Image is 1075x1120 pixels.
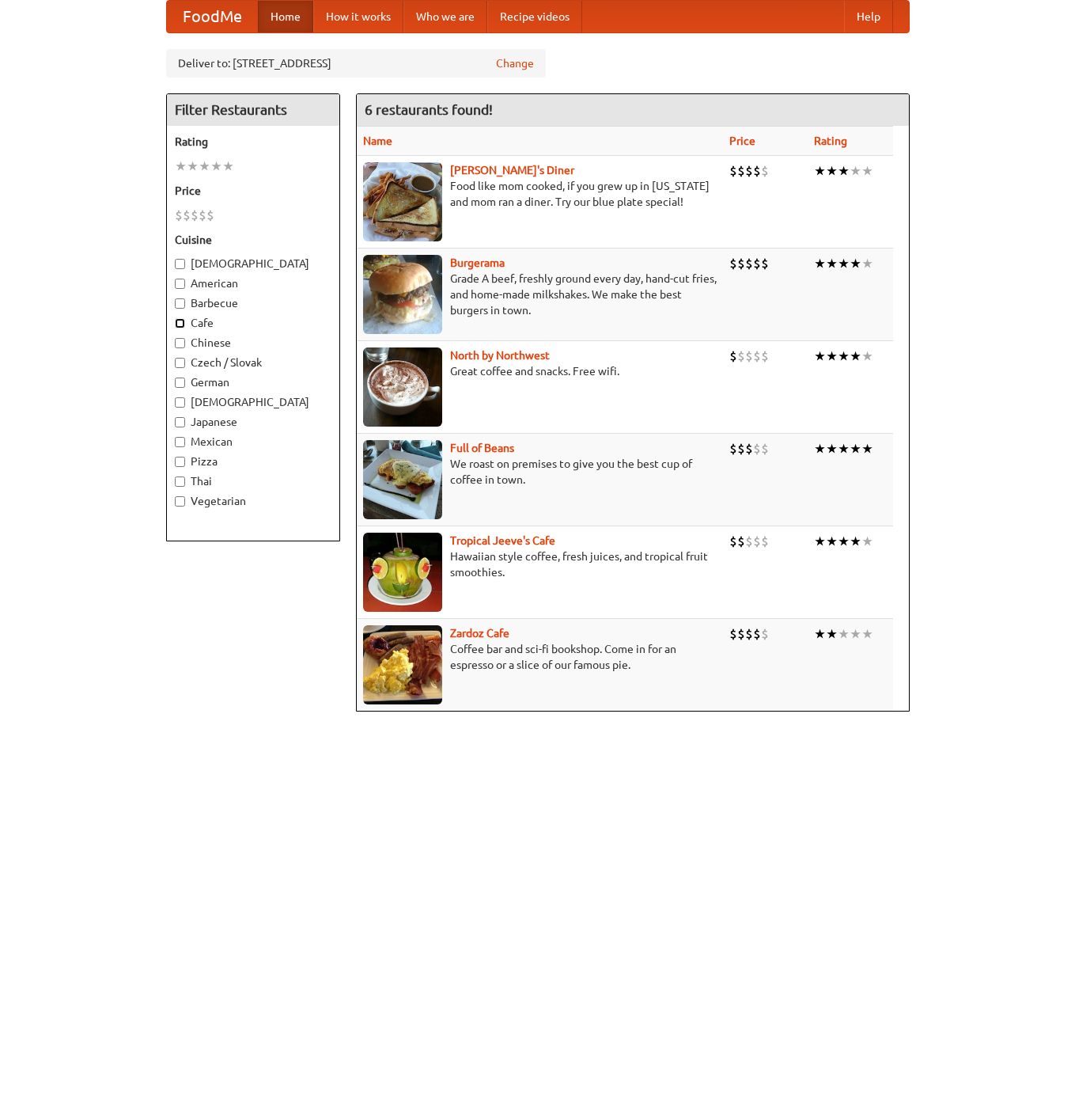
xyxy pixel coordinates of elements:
[175,318,185,328] input: Cafe
[826,440,838,457] li: ★
[745,255,753,272] li: $
[487,1,582,32] a: Recipe videos
[403,1,487,32] a: Who we are
[175,295,331,311] label: Barbecue
[814,135,847,147] a: Rating
[175,374,331,390] label: German
[363,347,442,427] img: north.jpg
[838,440,850,457] li: ★
[826,625,838,643] li: ★
[363,363,717,379] p: Great coffee and snacks. Free wifi.
[761,533,769,550] li: $
[175,457,185,467] input: Pizza
[175,259,185,269] input: [DEMOGRAPHIC_DATA]
[737,347,745,365] li: $
[313,1,403,32] a: How it works
[850,162,861,180] li: ★
[814,255,826,272] li: ★
[175,473,331,489] label: Thai
[814,440,826,457] li: ★
[737,255,745,272] li: $
[814,162,826,180] li: ★
[861,162,873,180] li: ★
[737,162,745,180] li: $
[175,335,331,351] label: Chinese
[450,164,574,177] a: [PERSON_NAME]'s Diner
[761,625,769,643] li: $
[363,641,717,673] p: Coffee bar and sci-fi bookshop. Come in for an espresso or a slice of our famous pie.
[167,94,339,126] h4: Filter Restaurants
[210,158,222,175] li: ★
[761,162,769,180] li: $
[450,442,514,454] b: Full of Beans
[826,255,838,272] li: ★
[850,347,861,365] li: ★
[199,158,210,175] li: ★
[450,534,555,547] a: Tropical Jeeve's Cafe
[861,625,873,643] li: ★
[826,533,838,550] li: ★
[175,183,331,199] h5: Price
[363,456,717,488] p: We roast on premises to give you the best cup of coffee in town.
[183,207,191,224] li: $
[729,533,737,550] li: $
[850,440,861,457] li: ★
[844,1,893,32] a: Help
[861,347,873,365] li: ★
[737,625,745,643] li: $
[363,178,717,210] p: Food like mom cooked, if you grew up in [US_STATE] and mom ran a diner. Try our blue plate special!
[175,378,185,388] input: German
[175,134,331,150] h5: Rating
[838,625,850,643] li: ★
[167,1,258,32] a: FoodMe
[175,437,185,447] input: Mexican
[838,255,850,272] li: ★
[850,533,861,550] li: ★
[861,533,873,550] li: ★
[761,440,769,457] li: $
[753,440,761,457] li: $
[861,255,873,272] li: ★
[753,347,761,365] li: $
[175,434,331,450] label: Mexican
[729,162,737,180] li: $
[729,347,737,365] li: $
[450,256,505,269] a: Burgerama
[363,440,442,519] img: beans.jpg
[175,414,331,430] label: Japanese
[363,255,442,334] img: burgerama.jpg
[363,549,717,580] p: Hawaiian style coffee, fresh juices, and tropical fruit smoothies.
[175,207,183,224] li: $
[826,162,838,180] li: ★
[222,158,234,175] li: ★
[814,347,826,365] li: ★
[175,454,331,469] label: Pizza
[745,440,753,457] li: $
[850,255,861,272] li: ★
[175,232,331,248] h5: Cuisine
[363,625,442,704] img: zardoz.jpg
[753,255,761,272] li: $
[363,162,442,241] img: sallys.jpg
[450,349,550,362] a: North by Northwest
[753,162,761,180] li: $
[175,496,185,507] input: Vegetarian
[365,102,493,117] ng-pluralize: 6 restaurants found!
[175,158,187,175] li: ★
[745,625,753,643] li: $
[814,533,826,550] li: ★
[838,162,850,180] li: ★
[175,338,185,348] input: Chinese
[737,440,745,457] li: $
[496,55,534,71] a: Change
[206,207,214,224] li: $
[814,625,826,643] li: ★
[363,533,442,612] img: jeeves.jpg
[826,347,838,365] li: ★
[729,440,737,457] li: $
[175,358,185,368] input: Czech / Slovak
[166,49,546,78] div: Deliver to: [STREET_ADDRESS]
[258,1,313,32] a: Home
